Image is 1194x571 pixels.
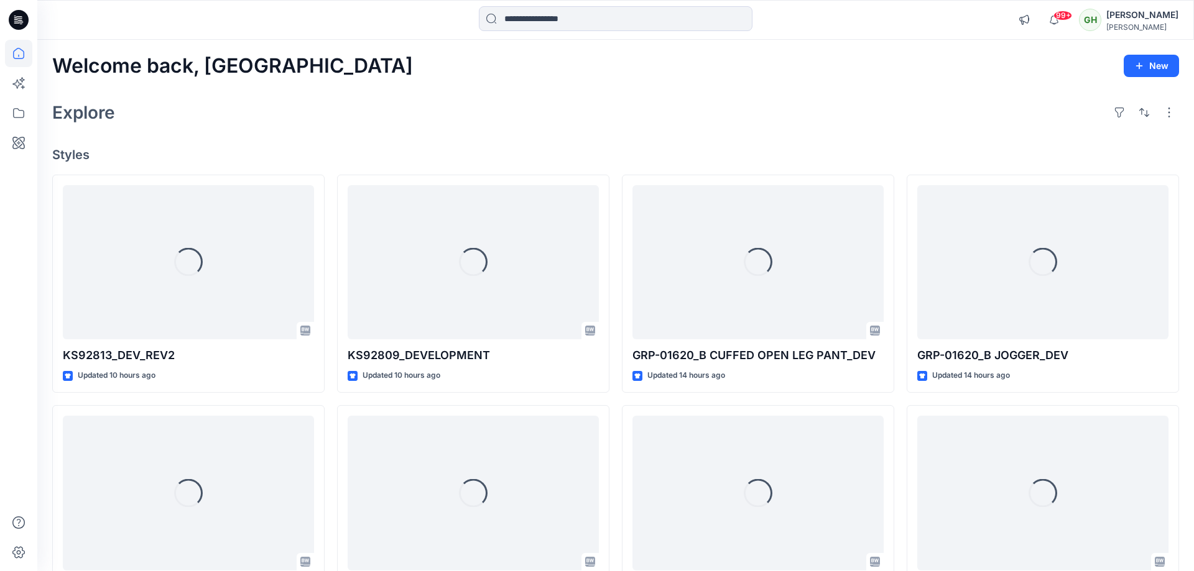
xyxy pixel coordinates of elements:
[917,347,1169,364] p: GRP-01620_B JOGGER_DEV
[52,55,413,78] h2: Welcome back, [GEOGRAPHIC_DATA]
[1106,7,1178,22] div: [PERSON_NAME]
[348,347,599,364] p: KS92809_DEVELOPMENT
[647,369,725,382] p: Updated 14 hours ago
[1079,9,1101,31] div: GH
[52,103,115,122] h2: Explore
[63,347,314,364] p: KS92813_DEV_REV2
[932,369,1010,382] p: Updated 14 hours ago
[632,347,884,364] p: GRP-01620_B CUFFED OPEN LEG PANT_DEV
[1124,55,1179,77] button: New
[78,369,155,382] p: Updated 10 hours ago
[52,147,1179,162] h4: Styles
[363,369,440,382] p: Updated 10 hours ago
[1106,22,1178,32] div: [PERSON_NAME]
[1053,11,1072,21] span: 99+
